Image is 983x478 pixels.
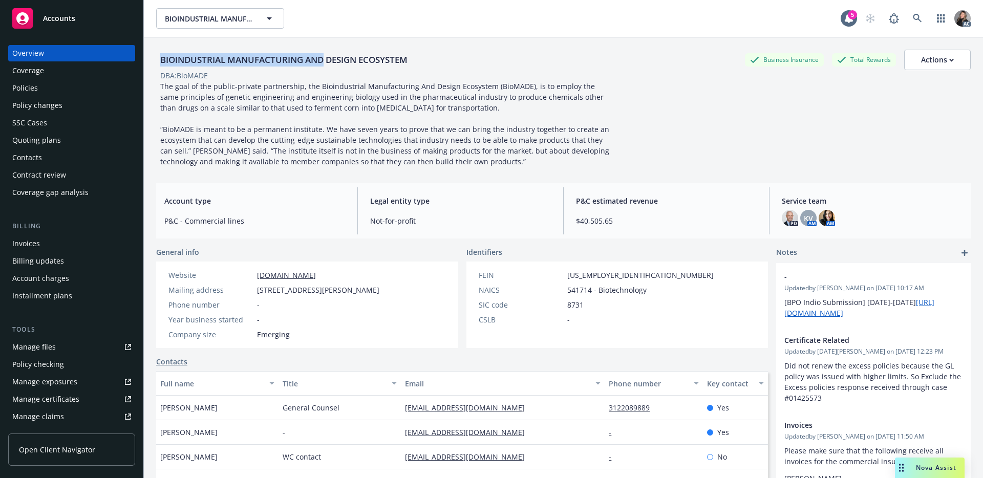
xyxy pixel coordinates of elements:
[8,167,135,183] a: Contract review
[156,53,412,67] div: BIOINDUSTRIAL MANUFACTURING AND DESIGN ECOSYSTEM
[703,371,768,396] button: Key contact
[168,299,253,310] div: Phone number
[12,149,42,166] div: Contacts
[8,115,135,131] a: SSC Cases
[605,371,702,396] button: Phone number
[784,347,963,356] span: Updated by [DATE][PERSON_NAME] on [DATE] 12:23 PM
[12,97,62,114] div: Policy changes
[283,427,285,438] span: -
[160,70,208,81] div: DBA: BioMADE
[8,356,135,373] a: Policy checking
[954,10,971,27] img: photo
[717,451,727,462] span: No
[405,452,533,462] a: [EMAIL_ADDRESS][DOMAIN_NAME]
[165,13,253,24] span: BIOINDUSTRIAL MANUFACTURING AND DESIGN ECOSYSTEM
[804,213,813,224] span: KV
[8,408,135,425] a: Manage claims
[8,270,135,287] a: Account charges
[567,299,584,310] span: 8731
[717,427,729,438] span: Yes
[164,195,345,206] span: Account type
[8,374,135,390] a: Manage exposures
[156,8,284,29] button: BIOINDUSTRIAL MANUFACTURING AND DESIGN ECOSYSTEM
[479,285,563,295] div: NAICS
[257,299,260,310] span: -
[257,314,260,325] span: -
[8,221,135,231] div: Billing
[745,53,824,66] div: Business Insurance
[8,80,135,96] a: Policies
[168,329,253,340] div: Company size
[8,235,135,252] a: Invoices
[8,149,135,166] a: Contacts
[168,285,253,295] div: Mailing address
[784,297,963,318] p: [BPO Indio Submission] [DATE]-[DATE]
[904,50,971,70] button: Actions
[8,184,135,201] a: Coverage gap analysis
[160,378,263,389] div: Full name
[776,327,971,411] div: Certificate RelatedUpdatedby [DATE][PERSON_NAME] on [DATE] 12:23 PMDid not renew the excess polic...
[164,215,345,226] span: P&C - Commercial lines
[279,371,401,396] button: Title
[168,270,253,280] div: Website
[479,299,563,310] div: SIC code
[160,81,611,166] span: The goal of the public-private partnership, the Bioindustrial Manufacturing And Design Ecosystem ...
[784,284,963,293] span: Updated by [PERSON_NAME] on [DATE] 10:17 AM
[819,210,835,226] img: photo
[160,427,218,438] span: [PERSON_NAME]
[609,378,687,389] div: Phone number
[884,8,904,29] a: Report a Bug
[609,427,619,437] a: -
[782,195,963,206] span: Service team
[283,451,321,462] span: WC contact
[12,235,40,252] div: Invoices
[8,391,135,407] a: Manage certificates
[156,371,279,396] button: Full name
[8,97,135,114] a: Policy changes
[8,132,135,148] a: Quoting plans
[12,115,47,131] div: SSC Cases
[8,4,135,33] a: Accounts
[370,215,551,226] span: Not-for-profit
[12,132,61,148] div: Quoting plans
[916,463,956,472] span: Nova Assist
[784,271,936,282] span: -
[405,427,533,437] a: [EMAIL_ADDRESS][DOMAIN_NAME]
[257,270,316,280] a: [DOMAIN_NAME]
[567,314,570,325] span: -
[466,247,502,257] span: Identifiers
[567,270,714,280] span: [US_EMPLOYER_IDENTIFICATION_NUMBER]
[609,452,619,462] a: -
[717,402,729,413] span: Yes
[707,378,753,389] div: Key contact
[12,184,89,201] div: Coverage gap analysis
[401,371,605,396] button: Email
[168,314,253,325] div: Year business started
[12,339,56,355] div: Manage files
[895,458,908,478] div: Drag to move
[12,288,72,304] div: Installment plans
[156,356,187,367] a: Contacts
[895,458,965,478] button: Nova Assist
[160,451,218,462] span: [PERSON_NAME]
[958,247,971,259] a: add
[19,444,95,455] span: Open Client Navigator
[8,339,135,355] a: Manage files
[160,402,218,413] span: [PERSON_NAME]
[784,445,963,467] p: Please make sure that the following receive all invoices for the commercial insurance:
[283,378,386,389] div: Title
[8,253,135,269] a: Billing updates
[8,288,135,304] a: Installment plans
[370,195,551,206] span: Legal entity type
[12,356,64,373] div: Policy checking
[283,402,339,413] span: General Counsel
[860,8,881,29] a: Start snowing
[12,253,64,269] div: Billing updates
[848,10,857,19] div: 5
[12,374,77,390] div: Manage exposures
[405,403,533,412] a: [EMAIL_ADDRESS][DOMAIN_NAME]
[12,167,66,183] div: Contract review
[257,285,379,295] span: [STREET_ADDRESS][PERSON_NAME]
[12,62,44,79] div: Coverage
[576,195,757,206] span: P&C estimated revenue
